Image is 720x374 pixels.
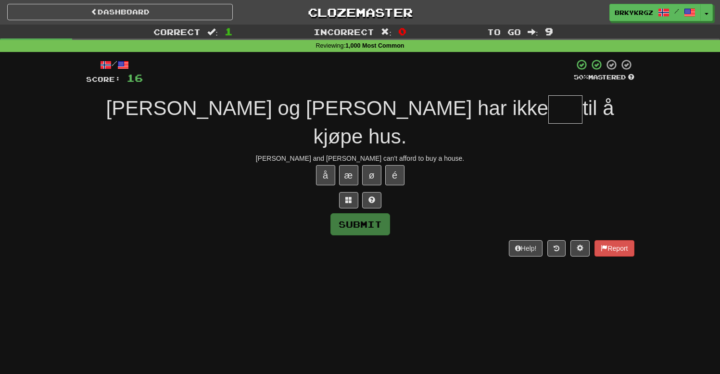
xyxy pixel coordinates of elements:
span: / [674,8,679,14]
button: ø [362,165,381,185]
span: til å kjøpe hus. [314,97,614,148]
button: Report [594,240,634,257]
div: [PERSON_NAME] and [PERSON_NAME] can't afford to buy a house. [86,154,634,163]
button: æ [339,165,358,185]
span: [PERSON_NAME] og [PERSON_NAME] har ikke [106,97,549,119]
button: Round history (alt+y) [547,240,566,257]
span: 1 [225,26,233,37]
span: Score: [86,75,121,83]
span: brkykrgz [615,8,653,17]
span: 16 [126,72,143,84]
div: / [86,59,143,71]
span: To go [487,27,521,37]
span: 50 % [574,73,588,81]
span: : [381,28,392,36]
button: é [385,165,404,185]
span: Incorrect [314,27,374,37]
span: : [528,28,538,36]
a: Clozemaster [247,4,473,21]
span: 9 [545,26,553,37]
strong: 1,000 Most Common [345,42,404,49]
div: Mastered [574,73,634,82]
a: Dashboard [7,4,233,20]
button: Single letter hint - you only get 1 per sentence and score half the points! alt+h [362,192,381,208]
span: 0 [398,26,406,37]
button: Switch sentence to multiple choice alt+p [339,192,358,208]
button: Submit [330,213,390,235]
a: brkykrgz / [609,4,701,21]
button: å [316,165,335,185]
button: Help! [509,240,543,257]
span: : [207,28,218,36]
span: Correct [153,27,201,37]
